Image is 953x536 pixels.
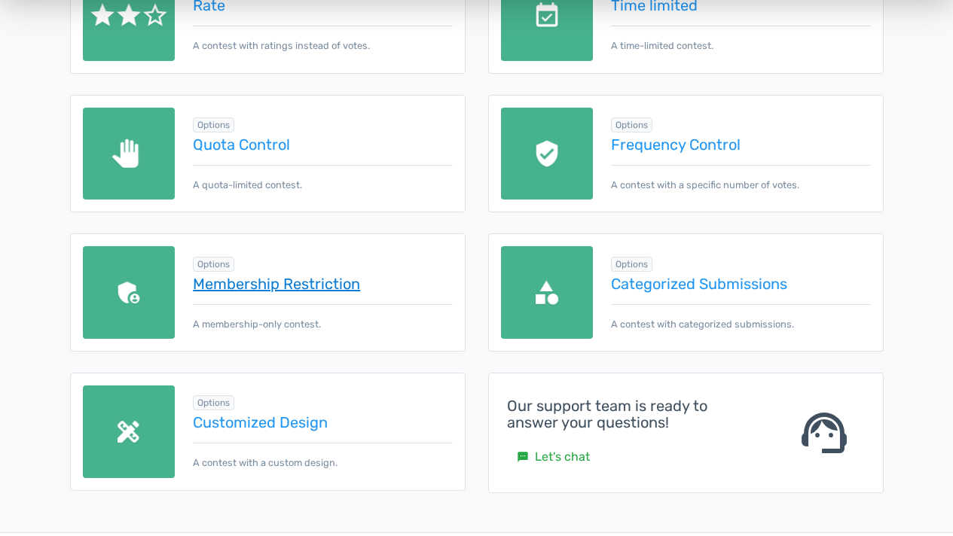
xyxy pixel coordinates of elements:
img: members-only.png.webp [83,246,176,339]
p: A contest with a specific number of votes. [611,165,870,192]
a: smsLet's chat [507,443,600,471]
h4: Our support team is ready to answer your questions! [507,397,760,431]
span: Browse all in Options [193,117,234,132]
img: dubai-1767540_1920.jpg [143,87,811,531]
a: Customized Design [193,414,452,431]
img: custom-design.png.webp [83,385,176,478]
a: Quota Control [193,136,452,153]
a: Categorized Submissions [611,276,870,292]
img: quota-limited.png.webp [83,108,176,200]
span: support_agent [797,406,851,460]
img: categories.png.webp [501,246,594,339]
img: recaptcha.png.webp [501,108,594,200]
span: Browse all in Options [193,257,234,272]
p: A contest with a custom design. [193,443,452,470]
a: Participate [131,31,477,75]
a: Membership Restriction [193,276,452,292]
p: A membership-only contest. [193,304,452,331]
small: sms [517,451,529,463]
span: Browse all in Options [611,117,652,132]
span: Browse all in Options [611,257,652,272]
a: Submissions [476,30,823,75]
p: A contest with ratings instead of votes. [193,26,452,53]
p: A contest with categorized submissions. [611,304,870,331]
span: Browse all in Options [193,395,234,410]
p: A time-limited contest. [611,26,870,53]
p: A quota-limited contest. [193,165,452,192]
a: Frequency Control [611,136,870,153]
